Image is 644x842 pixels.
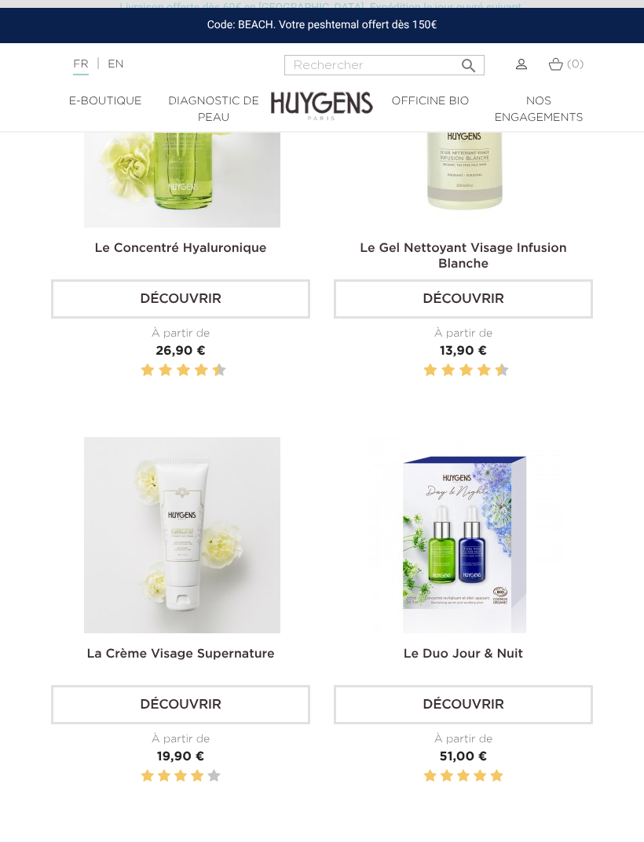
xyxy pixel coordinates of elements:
a: FR [73,59,88,75]
img: Huygens [271,67,373,122]
div: À partir de [334,326,593,342]
label: 6 [180,361,188,381]
label: 1 [420,361,423,381]
label: 4 [474,767,486,786]
label: 7 [474,361,477,381]
label: 3 [457,767,470,786]
label: 2 [158,767,170,786]
a: La Crème Visage Supernature [86,648,274,661]
label: 3 [174,767,187,786]
a: Découvrir [334,279,593,319]
label: 4 [445,361,452,381]
a: Nos engagements [485,93,593,126]
label: 8 [197,361,205,381]
label: 1 [424,767,437,786]
a: Le Duo Jour & Nuit [404,648,523,661]
div: | [65,55,256,74]
span: 26,90 € [156,345,206,358]
div: À partir de [51,326,310,342]
a: Découvrir [51,279,310,319]
i:  [459,52,478,71]
label: 2 [441,767,453,786]
a: EN [108,59,123,70]
label: 1 [137,361,140,381]
a: Le Gel Nettoyant Visage Infusion Blanche [360,242,567,271]
label: 4 [191,767,203,786]
img: Le Duo Jour & Nuit [367,437,563,633]
label: 9 [210,361,212,381]
span: (0) [567,59,584,70]
span: 13,90 € [440,345,487,358]
label: 4 [162,361,170,381]
label: 5 [490,767,503,786]
a: Découvrir [334,685,593,724]
input: Rechercher [284,55,485,75]
div: À partir de [51,731,310,748]
label: 3 [156,361,158,381]
label: 2 [144,361,152,381]
label: 7 [192,361,194,381]
label: 1 [141,767,154,786]
span: 51,00 € [440,751,488,764]
a: Diagnostic de peau [159,93,268,126]
a: Le Concentré Hyaluronique [95,242,267,255]
label: 5 [174,361,176,381]
span: 19,90 € [157,751,204,764]
label: 3 [438,361,441,381]
label: 5 [207,767,220,786]
label: 10 [498,361,506,381]
label: 5 [456,361,459,381]
button:  [455,50,483,71]
div: À partir de [334,731,593,748]
a: Découvrir [51,685,310,724]
label: 2 [426,361,434,381]
label: 9 [492,361,495,381]
label: 10 [215,361,223,381]
a: E-Boutique [51,93,159,110]
label: 6 [463,361,470,381]
img: La Crème Visage Supernature [84,437,280,633]
a: Officine Bio [376,93,485,110]
label: 8 [480,361,488,381]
